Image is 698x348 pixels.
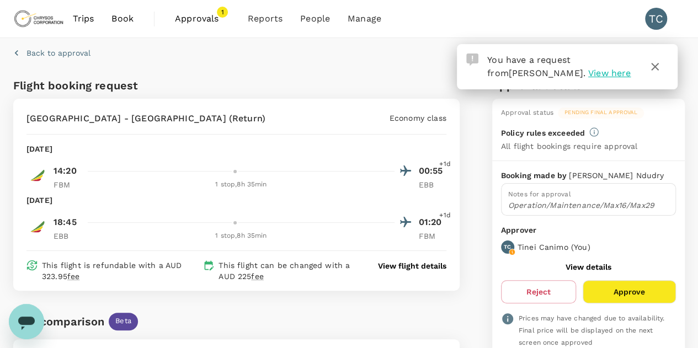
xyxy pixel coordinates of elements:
p: [GEOGRAPHIC_DATA] - [GEOGRAPHIC_DATA] (Return) [26,112,265,125]
img: ET [26,216,49,238]
p: Tinei Canimo ( You ) [518,242,590,253]
div: TC [645,8,667,30]
h6: Flight booking request [13,77,234,94]
p: All flight bookings require approval [501,141,637,152]
span: 1 [217,7,228,18]
p: 14:20 [54,164,77,178]
span: Approvals [175,12,230,25]
span: [PERSON_NAME] [509,68,583,78]
p: FBM [54,179,81,190]
p: 00:55 [419,164,446,178]
span: +1d [439,159,450,170]
span: Book [111,12,134,25]
span: Manage [348,12,381,25]
span: You have a request from . [487,55,585,78]
p: [DATE] [26,195,52,206]
span: Trips [73,12,94,25]
img: Approval Request [466,53,478,66]
p: 01:20 [419,216,446,229]
p: 18:45 [54,216,77,229]
div: Fare comparison [13,313,104,330]
button: Reject [501,280,576,303]
span: View here [588,68,631,78]
span: Notes for approval [508,190,571,198]
span: Prices may have changed due to availability. Final price will be displayed on the next screen onc... [519,314,665,346]
div: 1 stop , 8h 35min [88,179,395,190]
iframe: Button to launch messaging window [9,304,44,339]
span: fee [251,272,263,281]
p: TC [504,243,511,251]
p: EBB [419,179,446,190]
span: fee [67,272,79,281]
div: 1 stop , 8h 35min [88,231,395,242]
p: [PERSON_NAME] Ndudry [569,170,664,181]
p: Approver [501,224,676,236]
p: Economy class [390,113,446,124]
span: Beta [109,316,138,326]
span: People [300,12,330,25]
p: EBB [54,231,81,242]
button: View details [566,263,611,271]
span: +1d [439,210,450,221]
span: Reports [248,12,283,25]
button: View flight details [378,260,446,271]
span: Pending final approval [558,109,644,116]
button: Approve [583,280,676,303]
p: Policy rules exceeded [501,127,585,138]
img: ET [26,164,49,186]
p: This flight is refundable with a AUD 323.95 [42,260,199,282]
p: Back to approval [26,47,90,58]
button: Back to approval [13,47,90,58]
p: [DATE] [26,143,52,154]
img: Chrysos Corporation [13,7,64,31]
p: Operation/Maintenance/Max16/Max29 [508,200,669,211]
p: This flight can be changed with a AUD 225 [219,260,358,282]
p: Booking made by [501,170,569,181]
p: FBM [419,231,446,242]
div: Approval status [501,108,553,119]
